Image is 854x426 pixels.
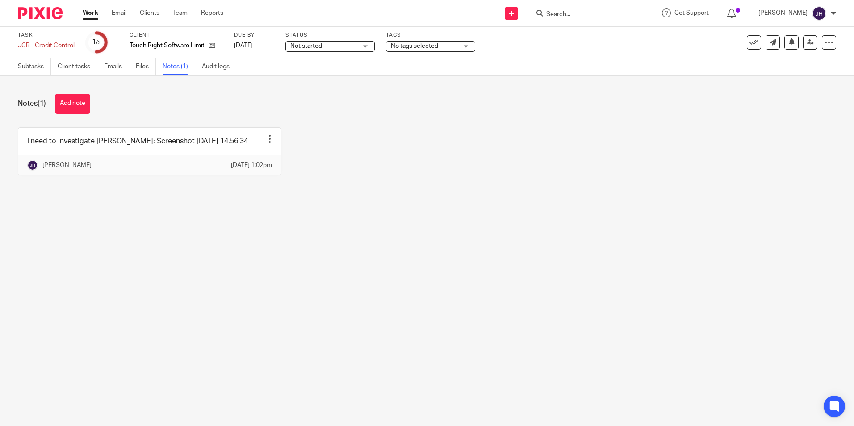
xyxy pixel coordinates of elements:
[545,11,626,19] input: Search
[112,8,126,17] a: Email
[130,32,223,39] label: Client
[674,10,709,16] span: Get Support
[234,32,274,39] label: Due by
[18,99,46,109] h1: Notes
[812,6,826,21] img: svg%3E
[163,58,195,75] a: Notes (1)
[18,58,51,75] a: Subtasks
[18,32,75,39] label: Task
[38,100,46,107] span: (1)
[202,58,236,75] a: Audit logs
[18,41,75,50] div: JCB - Credit Control
[27,160,38,171] img: svg%3E
[173,8,188,17] a: Team
[386,32,475,39] label: Tags
[42,161,92,170] p: [PERSON_NAME]
[96,40,101,45] small: /2
[391,43,438,49] span: No tags selected
[130,41,204,50] p: Touch Right Software Limited
[285,32,375,39] label: Status
[231,161,272,170] p: [DATE] 1:02pm
[92,37,101,47] div: 1
[58,58,97,75] a: Client tasks
[290,43,322,49] span: Not started
[55,94,90,114] button: Add note
[758,8,808,17] p: [PERSON_NAME]
[104,58,129,75] a: Emails
[18,7,63,19] img: Pixie
[140,8,159,17] a: Clients
[83,8,98,17] a: Work
[136,58,156,75] a: Files
[234,42,253,49] span: [DATE]
[201,8,223,17] a: Reports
